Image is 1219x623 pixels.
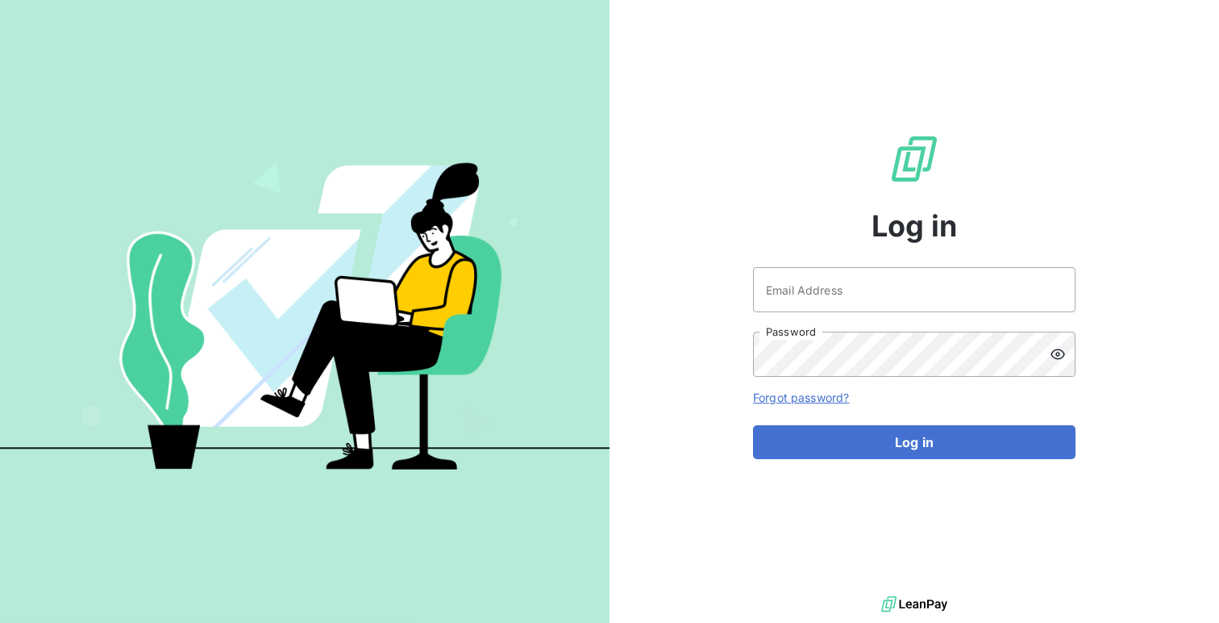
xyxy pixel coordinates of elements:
img: logo [881,592,947,617]
a: Forgot password? [753,391,849,404]
input: placeholder [753,267,1075,312]
img: LeanPay Logo [888,133,940,185]
span: Log in [872,204,958,248]
button: Log in [753,425,1075,459]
